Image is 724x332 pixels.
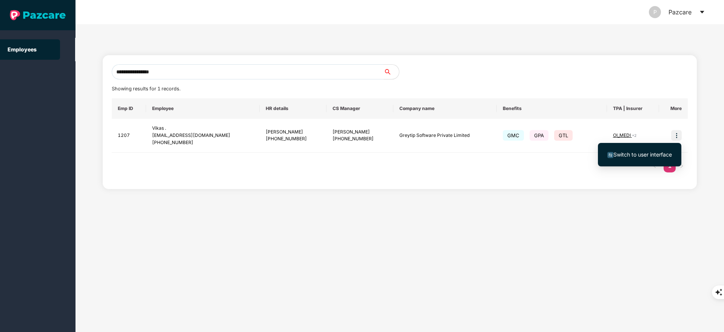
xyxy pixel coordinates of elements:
th: Emp ID [112,98,146,119]
span: right [679,164,684,168]
div: [PHONE_NUMBER] [152,139,253,146]
div: [PERSON_NAME] [333,129,387,136]
th: Company name [393,98,497,119]
li: Next Page [676,160,688,172]
button: search [384,64,399,79]
div: [PHONE_NUMBER] [266,135,320,143]
th: Benefits [497,98,607,119]
th: CS Manager [327,98,393,119]
span: Switch to user interface [613,151,672,158]
img: icon [671,130,682,141]
span: GPA [530,130,548,141]
button: right [676,160,688,172]
span: GTL [554,130,573,141]
div: [EMAIL_ADDRESS][DOMAIN_NAME] [152,132,253,139]
th: More [659,98,688,119]
a: Employees [8,46,37,53]
td: 1207 [112,119,146,153]
td: Greytip Software Private Limited [393,119,497,153]
img: svg+xml;base64,PHN2ZyB4bWxucz0iaHR0cDovL3d3dy53My5vcmcvMjAwMC9zdmciIHdpZHRoPSIxNiIgaGVpZ2h0PSIxNi... [607,152,613,158]
span: P [653,6,657,18]
span: caret-down [699,9,705,15]
th: TPA | Insurer [607,98,659,119]
th: HR details [260,98,327,119]
span: + 2 [632,133,636,138]
span: OI_MEDI [613,132,632,138]
div: [PERSON_NAME] [266,129,320,136]
span: GMC [503,130,524,141]
span: search [384,69,399,75]
span: Showing results for 1 records. [112,86,180,92]
th: Employee [146,98,259,119]
div: Vikas . [152,125,253,132]
div: [PHONE_NUMBER] [333,135,387,143]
